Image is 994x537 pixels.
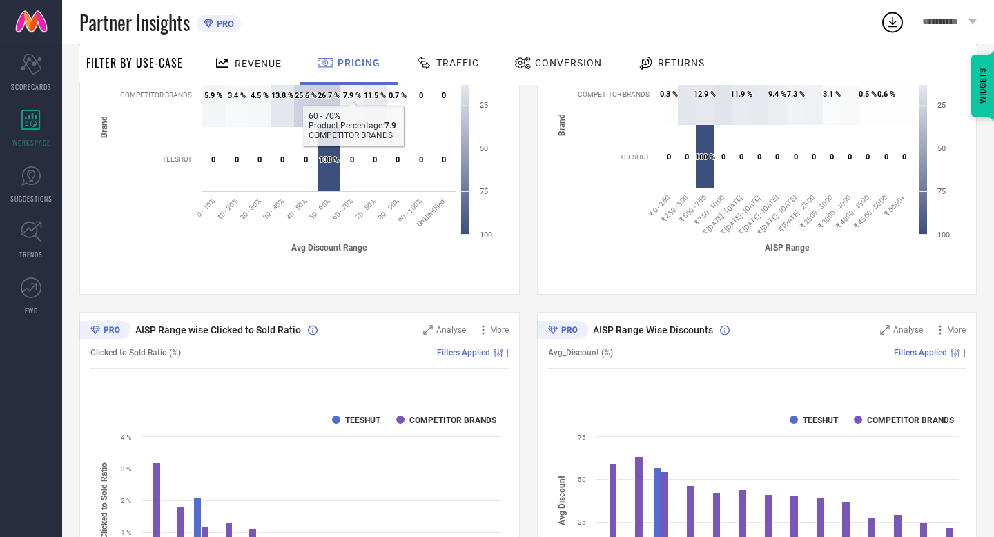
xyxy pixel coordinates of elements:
span: Clicked to Sold Ratio (%) [90,348,181,358]
text: 0 [848,153,852,162]
text: ₹ [DATE] - [DATE] [755,193,798,236]
span: Analyse [893,325,923,335]
text: 2 % [121,497,131,505]
text: 0 [884,153,888,162]
span: More [947,325,966,335]
tspan: Brand [99,115,109,137]
text: 40 - 50% [284,197,309,221]
text: 80 - 90% [377,197,401,221]
text: 9.4 % [768,90,786,99]
text: 26.7 % [318,91,340,100]
text: ₹ 250 - 500 [659,193,690,224]
text: ₹ 5000+ [883,193,907,217]
text: 0 [442,155,446,164]
span: Analyse [436,325,466,335]
text: 0 [442,91,446,100]
text: 90 - 100% [397,197,424,224]
span: Filters Applied [894,348,947,358]
text: 25.6 % [295,91,317,100]
text: 75 [937,187,946,196]
text: 0 [304,155,308,164]
text: 100 [480,231,492,240]
text: 0 [280,155,284,164]
tspan: Brand [557,114,567,136]
text: 4.5 % [251,91,269,100]
text: 0 [667,153,671,162]
span: Partner Insights [79,8,190,37]
span: More [490,325,509,335]
text: ₹ 3000 - 4000 [816,193,852,229]
text: 3.4 % [228,91,246,100]
span: Filters Applied [437,348,490,358]
span: AISP Range Wise Discounts [593,324,713,335]
text: COMPETITOR BRANDS [867,416,954,425]
text: 12.9 % [694,90,716,99]
text: 30 - 40% [262,197,286,221]
text: 75 [578,433,586,441]
text: 0.5 % [859,90,877,99]
text: 10 - 20% [215,197,240,221]
text: 0 [235,155,239,164]
tspan: Avg Discount Range [291,243,367,253]
text: ₹ 2500 - 3000 [798,193,834,229]
text: 3.1 % [823,90,841,99]
text: 1 % [121,529,131,536]
text: TEESHUT [620,153,650,161]
text: 0 [794,153,798,162]
text: 11.5 % [364,91,386,100]
text: 0 [685,153,689,162]
span: Returns [658,57,705,68]
text: 25 [937,101,946,110]
text: 25 [578,518,586,526]
text: 0 [350,155,354,164]
text: TEESHUT [803,416,839,425]
text: 0 [257,155,262,164]
text: 100 [937,231,950,240]
div: Premium [537,321,588,342]
span: Filter By Use-Case [86,55,183,71]
text: COMPETITOR BRANDS [120,91,192,99]
text: 5.9 % [204,91,222,100]
span: Traffic [436,57,479,68]
text: 50 [578,476,586,483]
span: WORKSPACE [12,137,50,148]
text: 0.3 % [660,90,678,99]
div: Open download list [880,10,905,35]
text: Unidentified [416,197,447,228]
text: 0.6 % [877,90,895,99]
span: Conversion [535,57,602,68]
text: 0 [775,153,779,162]
text: 0 [419,155,423,164]
text: 0 [902,153,906,162]
text: ₹ 500 - 750 [677,193,708,224]
span: Revenue [235,58,282,69]
span: SCORECARDS [11,81,52,92]
text: 11.9 % [730,90,752,99]
text: 50 - 60% [308,197,332,221]
span: TRENDS [19,249,43,260]
text: 0 [721,153,725,162]
span: | [964,348,966,358]
text: 0.7 % [389,91,407,100]
text: 3 % [121,465,131,473]
text: 75 [480,187,488,196]
text: TEESHUT [162,155,192,163]
text: 70 - 80% [353,197,378,221]
text: 60 - 70% [331,197,355,221]
text: 50 [937,144,946,153]
text: 0 [866,153,870,162]
text: 25 [480,101,488,110]
text: ₹ [DATE] - [DATE] [701,193,743,236]
text: ₹ 750 - 1000 [692,193,725,226]
text: TEESHUT [345,416,381,425]
text: 20 - 30% [239,197,263,221]
text: ₹ 4500 - 5000 [852,193,888,229]
tspan: Avg Discount [556,476,566,525]
svg: Zoom [880,325,890,335]
span: Avg_Discount (%) [548,348,613,358]
text: 0 [373,155,377,164]
text: 0 [812,153,816,162]
text: 100 % [319,155,339,164]
text: 100 % [695,153,715,162]
text: 4 % [121,433,131,441]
